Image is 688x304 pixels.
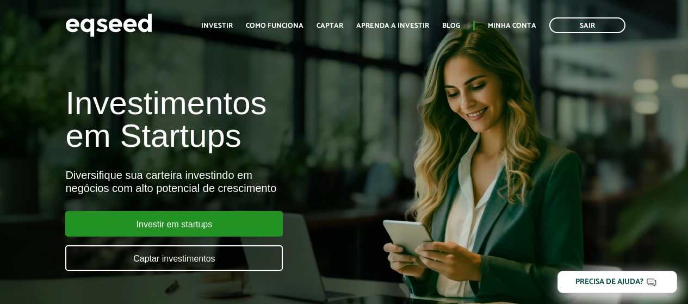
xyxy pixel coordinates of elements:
[246,22,303,29] a: Como funciona
[65,11,152,40] img: EqSeed
[65,245,283,271] a: Captar investimentos
[317,22,343,29] a: Captar
[201,22,233,29] a: Investir
[442,22,460,29] a: Blog
[356,22,429,29] a: Aprenda a investir
[65,211,283,237] a: Investir em startups
[65,169,393,195] div: Diversifique sua carteira investindo em negócios com alto potencial de crescimento
[549,17,625,33] a: Sair
[488,22,536,29] a: Minha conta
[65,87,393,152] h1: Investimentos em Startups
